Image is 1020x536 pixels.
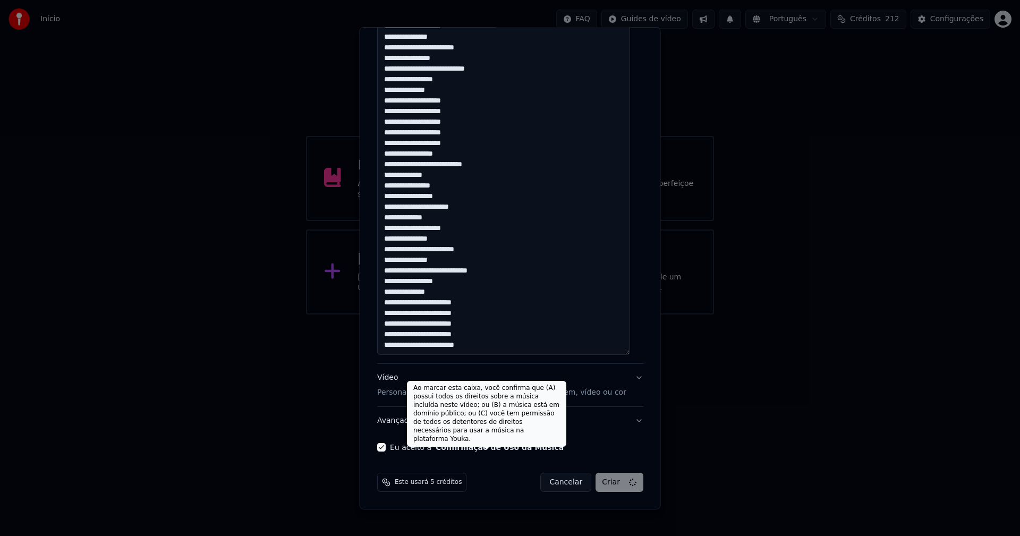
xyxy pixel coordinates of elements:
div: Ao marcar esta caixa, você confirma que (A) possui todos os direitos sobre a música incluída nest... [407,381,566,447]
div: Vídeo [377,372,626,398]
button: Eu aceito a [436,444,564,451]
button: Avançado [377,407,643,435]
button: VídeoPersonalize o vídeo de [PERSON_NAME]: use imagem, vídeo ou cor [377,364,643,406]
span: Este usará 5 créditos [395,478,462,487]
label: Eu aceito a [390,444,564,451]
p: Personalize o vídeo de [PERSON_NAME]: use imagem, vídeo ou cor [377,387,626,398]
button: Cancelar [540,473,591,492]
